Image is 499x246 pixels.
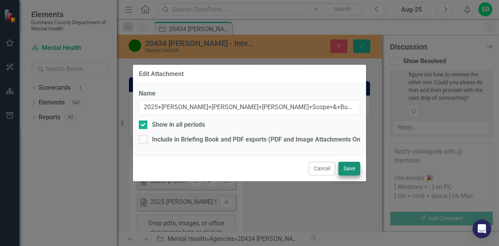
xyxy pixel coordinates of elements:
[139,100,360,115] input: Name
[472,219,491,238] div: Open Intercom Messenger
[139,71,184,78] div: Edit Attachment
[152,120,205,129] div: Show in all periods
[139,89,360,98] label: Name
[309,162,335,175] button: Cancel
[152,135,367,144] div: Include in Briefing Book and PDF exports (PDF and Image Attachments Only)
[338,162,360,175] button: Save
